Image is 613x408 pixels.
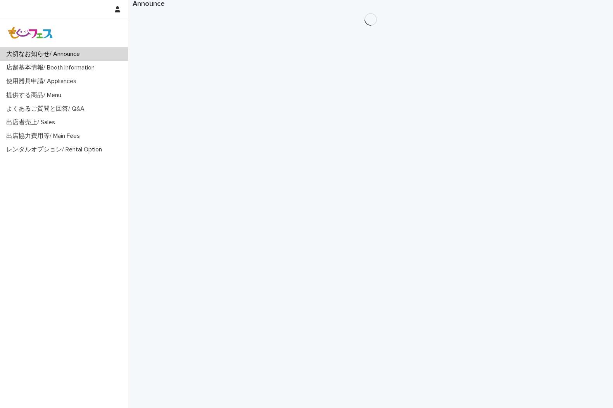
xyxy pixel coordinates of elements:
img: Z8gcrWHQVC4NX3Wf4olx [6,25,55,41]
p: 大切なお知らせ/ Announce [3,50,86,58]
p: 店舗基本情報/ Booth Information [3,64,101,71]
p: よくあるご質問と回答/ Q&A [3,105,91,113]
p: 出店協力費用等/ Main Fees [3,132,86,140]
p: 使用器具申請/ Appliances [3,78,83,85]
p: 出店者売上/ Sales [3,119,61,126]
p: 提供する商品/ Menu [3,92,67,99]
p: レンタルオプション/ Rental Option [3,146,108,153]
